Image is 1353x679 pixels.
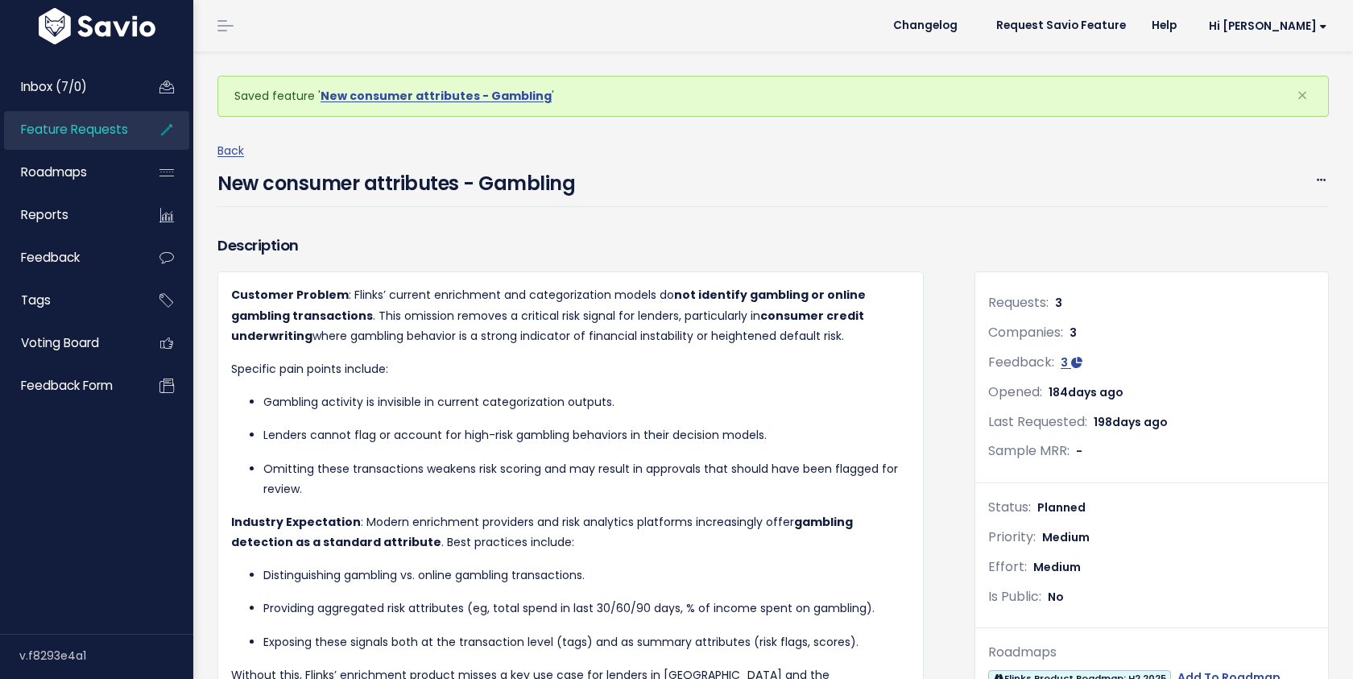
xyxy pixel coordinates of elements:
[19,635,193,677] div: v.f8293e4a1
[1048,589,1064,605] span: No
[231,285,910,346] p: : Flinks’ current enrichment and categorization models do . This omission removes a critical risk...
[4,197,134,234] a: Reports
[988,557,1027,576] span: Effort:
[983,14,1139,38] a: Request Savio Feature
[263,425,910,445] p: Lenders cannot flag or account for high-risk gambling behaviors in their decision models.
[1209,20,1327,32] span: Hi [PERSON_NAME]
[263,459,910,499] p: Omitting these transactions weakens risk scoring and may result in approvals that should have bee...
[4,68,134,106] a: Inbox (7/0)
[1076,443,1082,459] span: -
[1190,14,1340,39] a: Hi [PERSON_NAME]
[217,161,575,198] h4: New consumer attributes - Gambling
[4,325,134,362] a: Voting Board
[217,234,924,257] h3: Description
[21,249,80,266] span: Feedback
[1112,414,1168,430] span: days ago
[263,565,910,586] p: Distinguishing gambling vs. online gambling transactions.
[21,121,128,138] span: Feature Requests
[4,367,134,404] a: Feedback form
[231,287,866,323] strong: not identify gambling or online gambling transactions
[988,498,1031,516] span: Status:
[1094,414,1168,430] span: 198
[4,111,134,148] a: Feature Requests
[21,206,68,223] span: Reports
[988,353,1054,371] span: Feedback:
[21,334,99,351] span: Voting Board
[4,239,134,276] a: Feedback
[1037,499,1086,515] span: Planned
[231,287,349,303] strong: Customer Problem
[231,359,910,379] p: Specific pain points include:
[1042,529,1090,545] span: Medium
[263,632,910,652] p: Exposing these signals both at the transaction level (tags) and as summary attributes (risk flags...
[217,76,1329,117] div: Saved feature ' '
[4,154,134,191] a: Roadmaps
[1049,384,1123,400] span: 184
[1033,559,1081,575] span: Medium
[263,598,910,619] p: Providing aggregated risk attributes (eg, total spend in last 30/60/90 days, % of income spent on...
[988,528,1036,546] span: Priority:
[988,441,1070,460] span: Sample MRR:
[231,308,864,344] strong: consumer credit underwriting
[231,512,910,553] p: : Modern enrichment providers and risk analytics platforms increasingly offer . Best practices in...
[217,143,244,159] a: Back
[1070,325,1077,341] span: 3
[988,587,1041,606] span: Is Public:
[1068,384,1123,400] span: days ago
[1139,14,1190,38] a: Help
[1061,354,1068,371] span: 3
[21,164,87,180] span: Roadmaps
[321,88,552,104] a: New consumer attributes - Gambling
[263,392,910,412] p: Gambling activity is invisible in current categorization outputs.
[35,8,159,44] img: logo-white.9d6f32f41409.svg
[988,383,1042,401] span: Opened:
[893,20,958,31] span: Changelog
[1055,295,1062,311] span: 3
[1297,82,1308,109] span: ×
[231,514,361,530] strong: Industry Expectation
[1061,354,1082,371] a: 3
[988,293,1049,312] span: Requests:
[21,292,51,308] span: Tags
[21,78,87,95] span: Inbox (7/0)
[988,412,1087,431] span: Last Requested:
[988,641,1315,665] div: Roadmaps
[988,323,1063,342] span: Companies:
[21,377,113,394] span: Feedback form
[4,282,134,319] a: Tags
[1281,77,1324,115] button: Close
